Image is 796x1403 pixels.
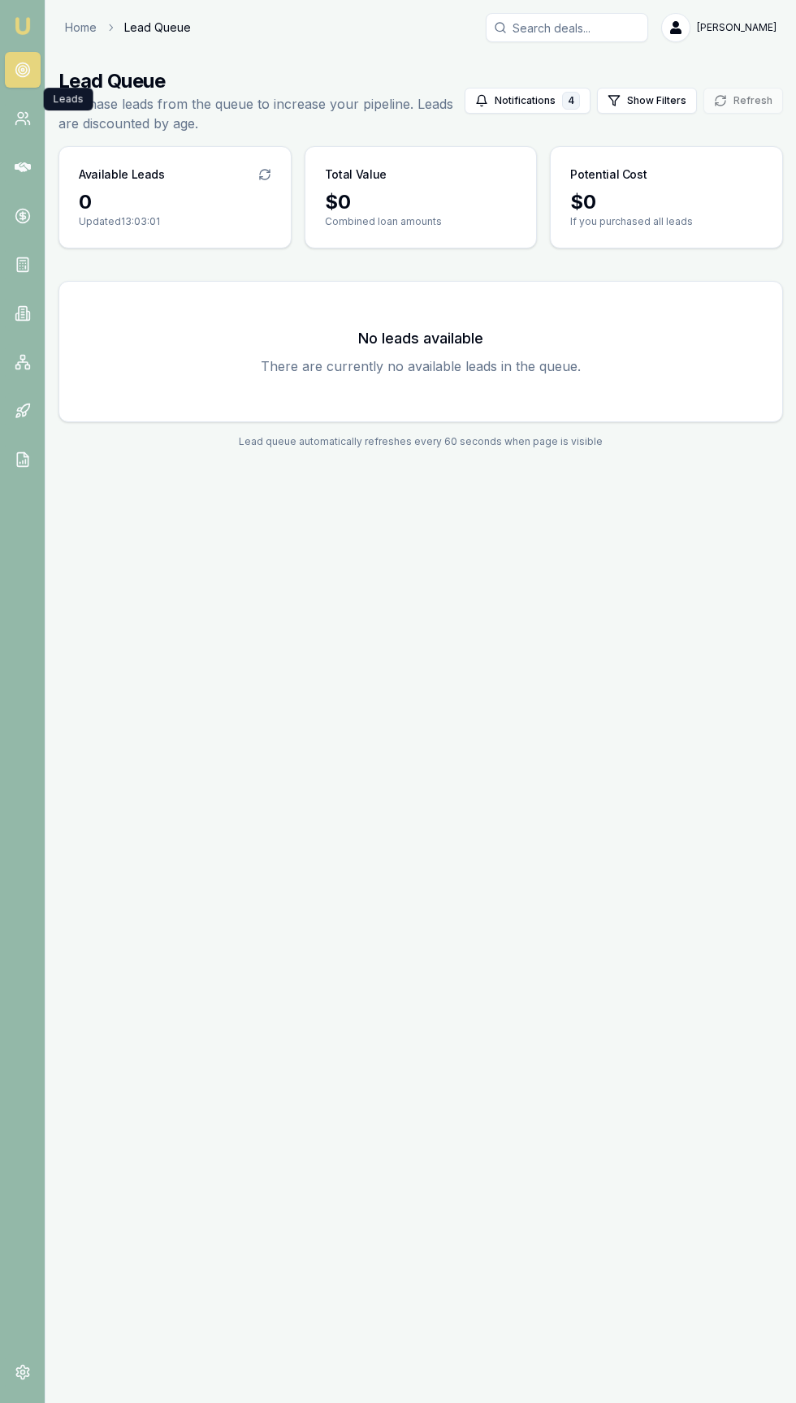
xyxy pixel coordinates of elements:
[465,88,591,114] button: Notifications4
[325,189,517,215] div: $ 0
[44,88,93,110] div: Leads
[124,19,191,36] span: Lead Queue
[486,13,648,42] input: Search deals
[79,356,763,376] p: There are currently no available leads in the queue.
[79,215,271,228] p: Updated 13:03:01
[697,21,777,34] span: [PERSON_NAME]
[79,189,271,215] div: 0
[79,166,165,183] h3: Available Leads
[65,19,191,36] nav: breadcrumb
[570,189,763,215] div: $ 0
[79,327,763,350] h3: No leads available
[13,16,32,36] img: emu-icon-u.png
[58,94,465,133] p: Purchase leads from the queue to increase your pipeline. Leads are discounted by age.
[570,215,763,228] p: If you purchased all leads
[597,88,697,114] button: Show Filters
[570,166,647,183] h3: Potential Cost
[58,435,783,448] div: Lead queue automatically refreshes every 60 seconds when page is visible
[562,92,580,110] div: 4
[325,215,517,228] p: Combined loan amounts
[325,166,387,183] h3: Total Value
[65,19,97,36] a: Home
[58,68,465,94] h1: Lead Queue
